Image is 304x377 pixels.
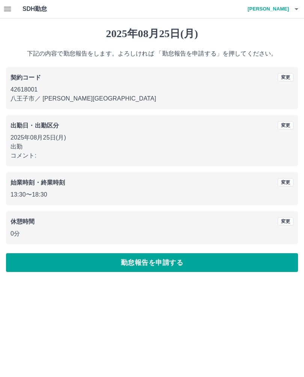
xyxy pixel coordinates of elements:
p: 2025年08月25日(月) [11,133,293,142]
p: 13:30 〜 18:30 [11,190,293,199]
b: 始業時刻・終業時刻 [11,179,65,186]
p: 八王子市 ／ [PERSON_NAME][GEOGRAPHIC_DATA] [11,94,293,103]
b: 出勤日・出勤区分 [11,122,59,129]
p: 出勤 [11,142,293,151]
button: 変更 [278,121,293,129]
p: 下記の内容で勤怠報告をします。よろしければ 「勤怠報告を申請する」を押してください。 [6,49,298,58]
button: 変更 [278,178,293,186]
p: 42618001 [11,85,293,94]
b: 契約コード [11,74,41,81]
button: 勤怠報告を申請する [6,253,298,272]
button: 変更 [278,217,293,225]
p: コメント: [11,151,293,160]
b: 休憩時間 [11,218,35,225]
p: 0分 [11,229,293,238]
button: 変更 [278,73,293,81]
h1: 2025年08月25日(月) [6,27,298,40]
